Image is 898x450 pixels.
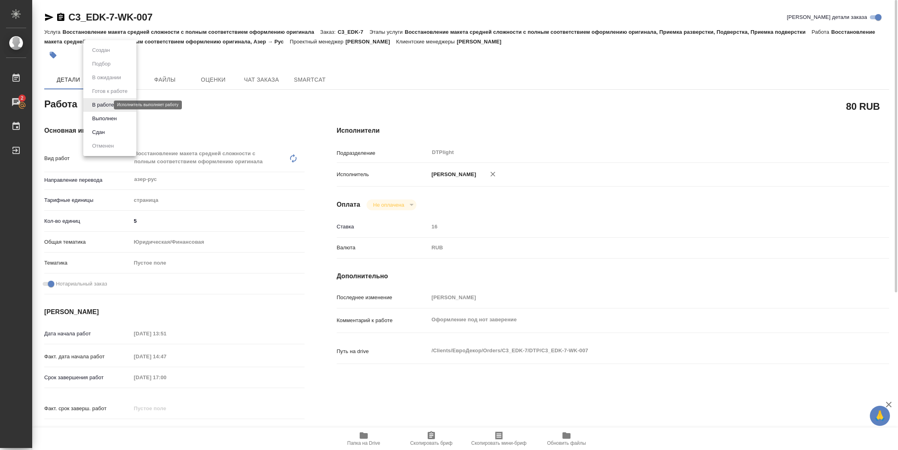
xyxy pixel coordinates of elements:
button: Выполнен [90,114,119,123]
button: Подбор [90,60,113,68]
button: В работе [90,101,116,109]
button: Отменен [90,142,116,150]
button: Создан [90,46,112,55]
button: Сдан [90,128,107,137]
button: Готов к работе [90,87,130,96]
button: В ожидании [90,73,124,82]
